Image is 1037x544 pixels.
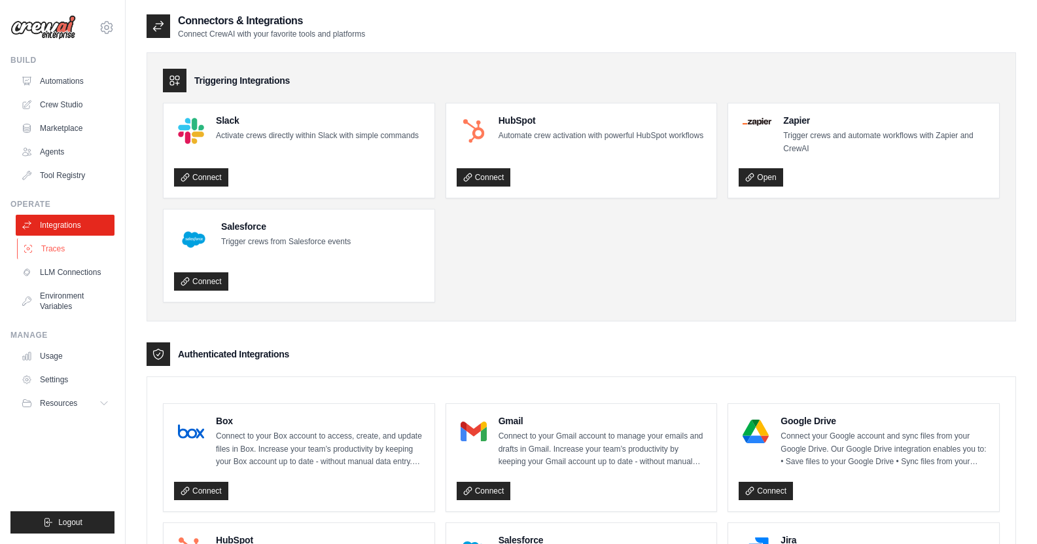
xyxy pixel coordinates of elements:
[10,511,114,534] button: Logout
[216,114,419,127] h4: Slack
[178,118,204,144] img: Slack Logo
[216,414,424,427] h4: Box
[739,482,793,500] a: Connect
[16,369,114,390] a: Settings
[10,199,114,209] div: Operate
[16,118,114,139] a: Marketplace
[499,414,707,427] h4: Gmail
[743,418,769,444] img: Google Drive Logo
[16,141,114,162] a: Agents
[16,346,114,367] a: Usage
[194,74,290,87] h3: Triggering Integrations
[174,272,228,291] a: Connect
[10,15,76,40] img: Logo
[499,430,707,469] p: Connect to your Gmail account to manage your emails and drafts in Gmail. Increase your team’s pro...
[461,118,487,144] img: HubSpot Logo
[16,71,114,92] a: Automations
[178,224,209,255] img: Salesforce Logo
[178,418,204,444] img: Box Logo
[16,215,114,236] a: Integrations
[174,482,228,500] a: Connect
[178,29,365,39] p: Connect CrewAI with your favorite tools and platforms
[10,330,114,340] div: Manage
[16,165,114,186] a: Tool Registry
[739,168,782,187] a: Open
[221,220,351,233] h4: Salesforce
[40,398,77,408] span: Resources
[783,130,989,155] p: Trigger crews and automate workflows with Zapier and CrewAI
[499,130,703,143] p: Automate crew activation with powerful HubSpot workflows
[16,94,114,115] a: Crew Studio
[174,168,228,187] a: Connect
[499,114,703,127] h4: HubSpot
[221,236,351,249] p: Trigger crews from Salesforce events
[457,168,511,187] a: Connect
[17,238,116,259] a: Traces
[16,393,114,414] button: Resources
[216,130,419,143] p: Activate crews directly within Slack with simple commands
[743,118,771,126] img: Zapier Logo
[178,13,365,29] h2: Connectors & Integrations
[461,418,487,444] img: Gmail Logo
[781,430,989,469] p: Connect your Google account and sync files from your Google Drive. Our Google Drive integration e...
[10,55,114,65] div: Build
[16,262,114,283] a: LLM Connections
[178,348,289,361] h3: Authenticated Integrations
[16,285,114,317] a: Environment Variables
[216,430,424,469] p: Connect to your Box account to access, create, and update files in Box. Increase your team’s prod...
[457,482,511,500] a: Connect
[783,114,989,127] h4: Zapier
[58,517,82,528] span: Logout
[781,414,989,427] h4: Google Drive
